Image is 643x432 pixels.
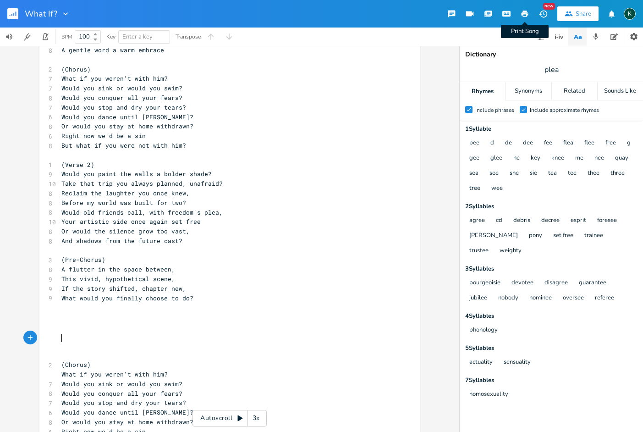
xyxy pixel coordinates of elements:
[469,139,479,147] button: bee
[61,255,105,264] span: (Pre-Chorus)
[61,161,94,169] span: (Verse 2)
[61,360,91,369] span: (Chorus)
[176,34,201,39] div: Transpose
[610,170,625,177] button: three
[61,199,186,207] span: Before my world was built for two?
[61,122,193,130] span: Or would you stay at home withdrawn?
[563,294,584,302] button: oversee
[588,170,599,177] button: thee
[523,139,533,147] button: dee
[510,170,519,177] button: she
[469,217,485,225] button: agree
[465,204,638,210] div: 2 Syllable s
[511,279,533,287] button: devotee
[563,139,573,147] button: flea
[576,10,591,18] div: Share
[513,217,530,225] button: debris
[597,217,617,225] button: foresee
[598,82,643,100] div: Sounds Like
[465,313,638,319] div: 4 Syllable s
[595,294,614,302] button: referee
[469,170,478,177] button: sea
[469,155,479,162] button: gee
[530,170,537,177] button: sie
[61,370,168,378] span: What if you weren't with him?
[529,294,552,302] button: nominee
[541,217,560,225] button: decree
[469,247,489,255] button: trustee
[594,155,604,162] button: nee
[25,10,57,18] span: What If?
[61,113,193,121] span: Would you dance until [PERSON_NAME]?
[543,3,555,10] div: New
[61,380,182,388] span: Would you sink or would you swim?
[491,185,503,193] button: wee
[584,139,594,147] button: flee
[61,103,186,111] span: Would you stop and dry your tears?
[548,170,557,177] button: tea
[469,294,487,302] button: jubilee
[465,266,638,272] div: 3 Syllable s
[516,6,534,22] button: Print Song
[553,232,573,240] button: set free
[61,74,168,83] span: What if you weren't with him?
[465,126,638,132] div: 1 Syllable
[490,139,494,147] button: d
[61,389,182,398] span: Would you conquer all your fears?
[469,232,518,240] button: [PERSON_NAME]
[61,132,146,140] span: Right now we'd be a sin
[568,170,577,177] button: tee
[61,217,201,226] span: Your artistic side once again set free
[460,82,505,100] div: Rhymes
[465,345,638,351] div: 5 Syllable s
[551,155,564,162] button: knee
[61,237,182,245] span: And shadows from the future cast?
[504,359,531,366] button: sensuality
[605,139,616,147] button: free
[552,82,597,100] div: Related
[627,139,631,147] button: g
[61,418,193,426] span: Or would you stay at home withdrawn?
[475,107,514,113] div: Include phrases
[544,139,552,147] button: fee
[506,82,551,100] div: Synonyms
[490,155,502,162] button: glee
[469,391,508,399] button: homosexuality
[61,65,91,73] span: (Chorus)
[248,410,264,426] div: 3x
[469,327,498,334] button: phonology
[575,155,583,162] button: me
[61,275,175,283] span: This vivid, hypothetical scene,
[624,8,636,20] div: Koval
[192,410,267,426] div: Autoscroll
[615,155,628,162] button: quay
[498,294,518,302] button: nobody
[534,6,552,22] button: New
[571,217,586,225] button: esprit
[61,189,190,197] span: Reclaim the laughter you once knew,
[544,65,559,75] span: plea
[557,6,599,21] button: Share
[61,170,212,178] span: Would you paint the walls a bolder shade?
[61,227,190,235] span: Or would the silence grow too vast,
[469,279,500,287] button: bourgeoisie
[61,284,186,293] span: If the story shifted, chapter new,
[61,34,72,39] div: BPM
[61,208,223,216] span: Would old friends call, with freedom's plea,
[496,217,502,225] button: cd
[579,279,606,287] button: guarantee
[469,185,480,193] button: tree
[465,51,638,58] div: Dictionary
[122,33,153,41] span: Enter a key
[106,34,115,39] div: Key
[61,141,186,150] span: But what if you were not with him?
[469,359,493,366] button: actuality
[531,155,540,162] button: key
[465,377,638,383] div: 7 Syllable s
[544,279,568,287] button: disagree
[61,408,193,416] span: Would you dance until [PERSON_NAME]?
[61,294,193,302] span: What would you finally choose to do?
[584,232,603,240] button: trainee
[529,232,542,240] button: pony
[61,399,186,407] span: Would you stop and dry your tears?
